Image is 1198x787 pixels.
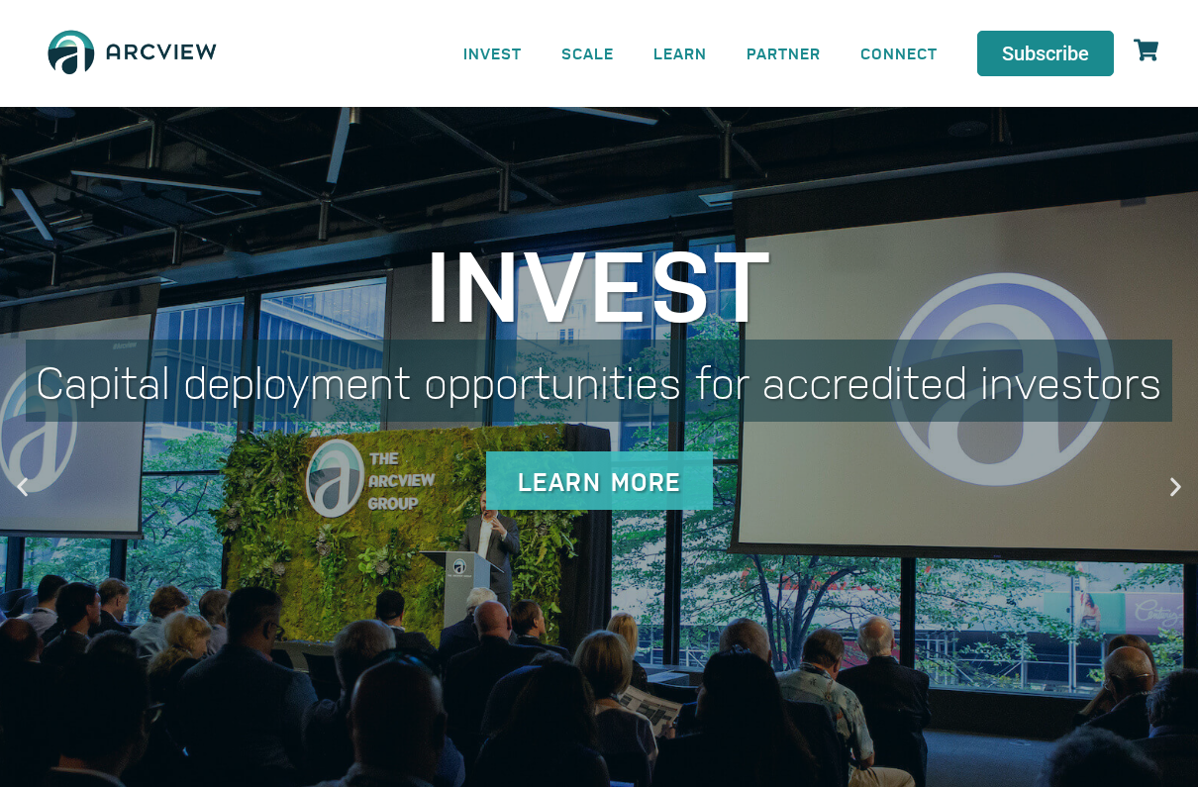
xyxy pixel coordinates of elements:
div: Learn More [486,451,713,510]
nav: Menu [444,31,957,75]
a: INVEST [444,31,542,75]
a: Subscribe [977,31,1114,76]
div: Invest [26,231,1172,330]
div: Capital deployment opportunities for accredited investors [26,340,1172,422]
a: PARTNER [727,31,841,75]
a: CONNECT [841,31,957,75]
img: The Arcview Group [40,20,225,87]
div: Previous slide [10,475,35,500]
div: Next slide [1163,475,1188,500]
a: LEARN [634,31,727,75]
a: SCALE [542,31,634,75]
span: Subscribe [1002,44,1089,63]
